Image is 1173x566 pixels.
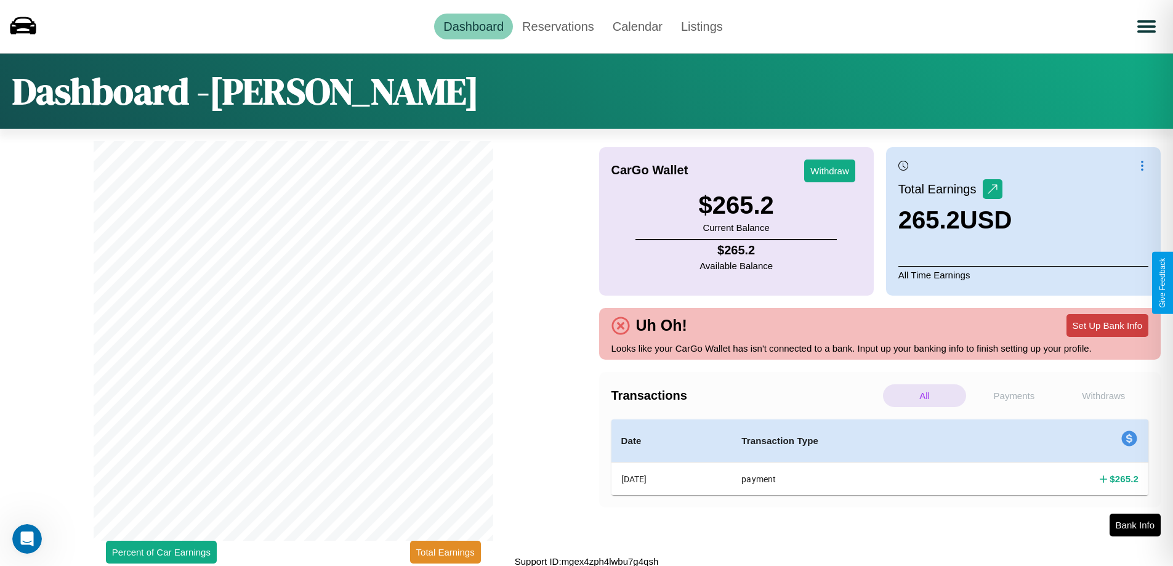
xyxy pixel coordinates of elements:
[410,541,481,564] button: Total Earnings
[698,192,773,219] h3: $ 265.2
[621,434,722,448] h4: Date
[434,14,513,39] a: Dashboard
[1158,258,1167,308] div: Give Feedback
[12,66,479,116] h1: Dashboard - [PERSON_NAME]
[1110,472,1139,485] h4: $ 265.2
[898,266,1148,283] p: All Time Earnings
[1129,9,1164,44] button: Open menu
[513,14,603,39] a: Reservations
[603,14,672,39] a: Calendar
[699,257,773,274] p: Available Balance
[804,160,855,182] button: Withdraw
[672,14,732,39] a: Listings
[732,463,987,496] th: payment
[1110,514,1161,536] button: Bank Info
[611,419,1149,495] table: simple table
[611,389,880,403] h4: Transactions
[611,163,688,177] h4: CarGo Wallet
[698,219,773,236] p: Current Balance
[699,243,773,257] h4: $ 265.2
[12,524,42,554] iframe: Intercom live chat
[1062,384,1145,407] p: Withdraws
[1066,314,1148,337] button: Set Up Bank Info
[898,206,1012,234] h3: 265.2 USD
[611,340,1149,357] p: Looks like your CarGo Wallet has isn't connected to a bank. Input up your banking info to finish ...
[106,541,217,564] button: Percent of Car Earnings
[883,384,966,407] p: All
[741,434,977,448] h4: Transaction Type
[972,384,1055,407] p: Payments
[630,317,693,334] h4: Uh Oh!
[898,178,983,200] p: Total Earnings
[611,463,732,496] th: [DATE]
